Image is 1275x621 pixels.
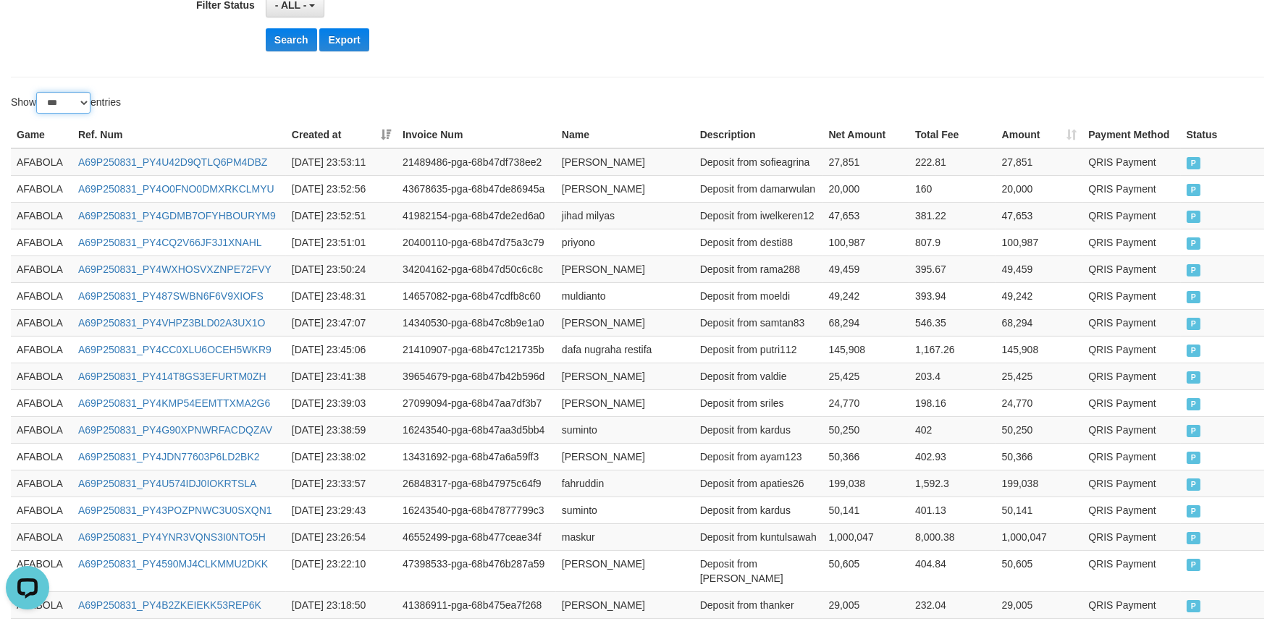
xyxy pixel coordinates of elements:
td: 50,605 [822,550,909,591]
td: AFABOLA [11,416,72,443]
td: 50,141 [996,497,1083,523]
td: 49,242 [996,282,1083,309]
td: muldianto [556,282,694,309]
td: 25,425 [996,363,1083,389]
td: 1,000,047 [996,523,1083,550]
td: fahruddin [556,470,694,497]
a: A69P250831_PY4KMP54EEMTTXMA2G6 [78,397,270,409]
td: AFABOLA [11,309,72,336]
span: PAID [1187,184,1201,196]
td: AFABOLA [11,389,72,416]
td: 50,250 [822,416,909,443]
td: 29,005 [822,591,909,618]
td: [DATE] 23:53:11 [286,148,397,176]
td: Deposit from ayam123 [694,443,823,470]
td: QRIS Payment [1082,523,1180,550]
td: [DATE] 23:38:59 [286,416,397,443]
span: PAID [1187,318,1201,330]
a: A69P250831_PY4GDMB7OFYHBOURYM9 [78,210,276,221]
td: 1,167.26 [909,336,996,363]
td: Deposit from sofieagrina [694,148,823,176]
td: 68,294 [996,309,1083,336]
td: 100,987 [822,229,909,255]
span: PAID [1187,157,1201,169]
span: PAID [1187,345,1201,357]
td: priyono [556,229,694,255]
td: 402.93 [909,443,996,470]
td: [DATE] 23:18:50 [286,591,397,618]
td: Deposit from thanker [694,591,823,618]
td: AFABOLA [11,282,72,309]
td: 21489486-pga-68b47df738ee2 [397,148,556,176]
button: Open LiveChat chat widget [6,6,49,49]
td: 20,000 [822,175,909,202]
td: 27,851 [822,148,909,176]
td: AFABOLA [11,175,72,202]
a: A69P250831_PY4CC0XLU6OCEH5WKR9 [78,344,272,355]
td: [DATE] 23:29:43 [286,497,397,523]
button: Export [319,28,369,51]
td: Deposit from moeldi [694,282,823,309]
td: AFABOLA [11,229,72,255]
td: AFABOLA [11,255,72,282]
td: [DATE] 23:41:38 [286,363,397,389]
td: [DATE] 23:47:07 [286,309,397,336]
td: 49,242 [822,282,909,309]
td: [PERSON_NAME] [556,550,694,591]
td: 29,005 [996,591,1083,618]
td: [PERSON_NAME] [556,255,694,282]
td: 41982154-pga-68b47de2ed6a0 [397,202,556,229]
td: 50,250 [996,416,1083,443]
td: AFABOLA [11,148,72,176]
td: [PERSON_NAME] [556,363,694,389]
td: 404.84 [909,550,996,591]
span: PAID [1187,291,1201,303]
a: A69P250831_PY4YNR3VQNS3I0NTO5H [78,531,266,543]
td: [PERSON_NAME] [556,443,694,470]
td: 47,653 [822,202,909,229]
td: 393.94 [909,282,996,309]
td: AFABOLA [11,443,72,470]
td: 24,770 [822,389,909,416]
td: 47,653 [996,202,1083,229]
td: 50,366 [996,443,1083,470]
td: 14657082-pga-68b47cdfb8c60 [397,282,556,309]
a: A69P250831_PY414T8GS3EFURTM0ZH [78,371,266,382]
td: 14340530-pga-68b47c8b9e1a0 [397,309,556,336]
td: 26848317-pga-68b47975c64f9 [397,470,556,497]
td: Deposit from apaties26 [694,470,823,497]
span: PAID [1187,532,1201,544]
td: Deposit from samtan83 [694,309,823,336]
td: 46552499-pga-68b477ceae34f [397,523,556,550]
td: 68,294 [822,309,909,336]
td: suminto [556,416,694,443]
button: Search [266,28,317,51]
td: 25,425 [822,363,909,389]
span: PAID [1187,211,1201,223]
td: 199,038 [996,470,1083,497]
span: PAID [1187,264,1201,276]
a: A69P250831_PY4WXHOSVXZNPE72FVY [78,263,272,275]
td: 49,459 [996,255,1083,282]
td: QRIS Payment [1082,255,1180,282]
span: PAID [1187,505,1201,517]
td: Deposit from iwelkeren12 [694,202,823,229]
td: [DATE] 23:39:03 [286,389,397,416]
td: suminto [556,497,694,523]
select: Showentries [36,92,91,114]
a: A69P250831_PY4G90XPNWRFACDQZAV [78,424,272,436]
td: 160 [909,175,996,202]
td: 50,605 [996,550,1083,591]
td: AFABOLA [11,202,72,229]
td: [DATE] 23:48:31 [286,282,397,309]
td: AFABOLA [11,363,72,389]
td: [DATE] 23:33:57 [286,470,397,497]
td: AFABOLA [11,523,72,550]
td: 47398533-pga-68b476b287a59 [397,550,556,591]
label: Show entries [11,92,121,114]
th: Net Amount [822,122,909,148]
td: 807.9 [909,229,996,255]
td: [DATE] 23:26:54 [286,523,397,550]
td: QRIS Payment [1082,591,1180,618]
td: 34204162-pga-68b47d50c6c8c [397,255,556,282]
